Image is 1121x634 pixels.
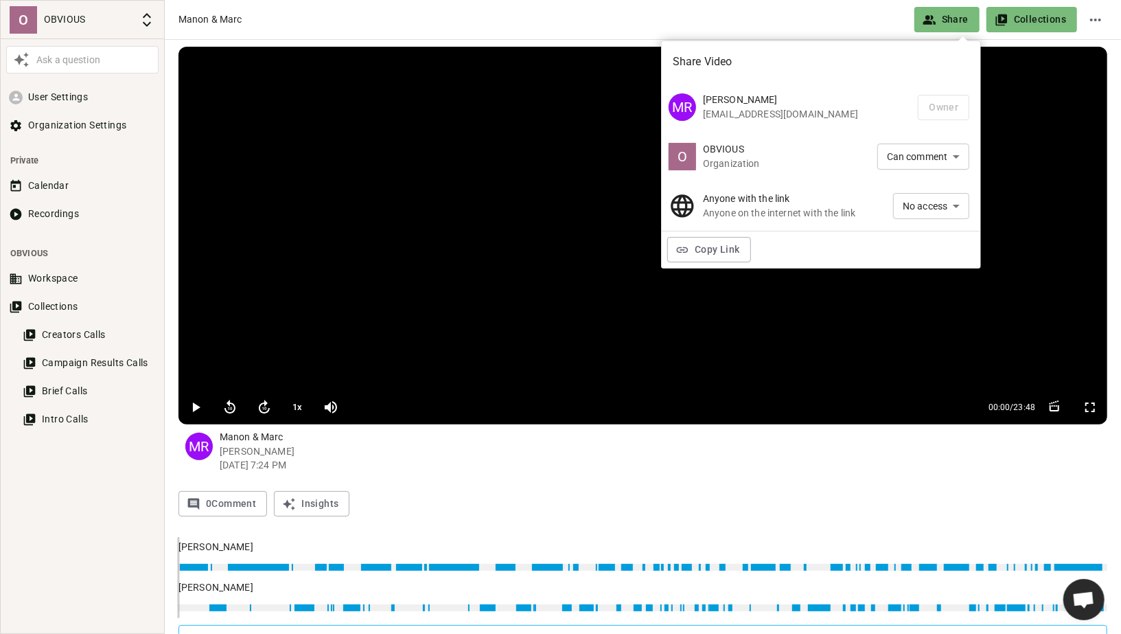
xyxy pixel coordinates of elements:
p: Anyone with the link [703,192,855,206]
p: [PERSON_NAME] [703,93,907,107]
p: [EMAIL_ADDRESS][DOMAIN_NAME] [703,107,907,121]
div: MR [669,93,696,121]
div: No access [893,193,969,218]
h6: Share Video [662,41,980,82]
p: Organization [703,157,855,170]
p: OBVIOUS [703,142,855,157]
div: O [669,143,696,170]
div: Can comment [877,144,969,169]
p: Anyone on the internet with the link [703,206,855,220]
button: Copy Link [667,237,751,262]
div: Ouvrir le chat [1063,579,1105,620]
